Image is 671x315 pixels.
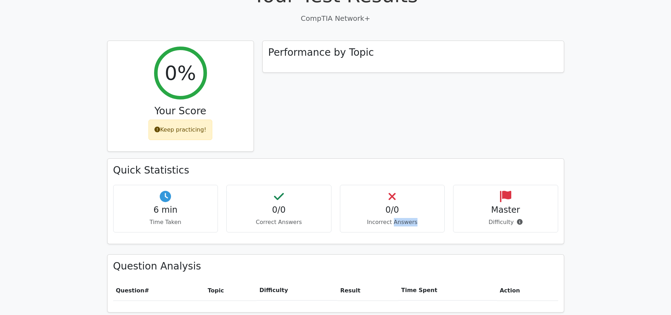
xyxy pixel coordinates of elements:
[148,120,212,140] div: Keep practicing!
[268,47,374,59] h3: Performance by Topic
[119,205,212,215] h4: 6 min
[257,280,337,301] th: Difficulty
[113,260,558,272] h3: Question Analysis
[113,164,558,176] h3: Quick Statistics
[165,61,196,85] h2: 0%
[113,105,248,117] h3: Your Score
[459,218,552,226] p: Difficulty
[116,287,145,294] span: Question
[113,280,205,301] th: #
[107,13,564,24] p: CompTIA Network+
[346,218,439,226] p: Incorrect Answers
[346,205,439,215] h4: 0/0
[232,205,325,215] h4: 0/0
[232,218,325,226] p: Correct Answers
[119,218,212,226] p: Time Taken
[398,280,497,301] th: Time Spent
[459,205,552,215] h4: Master
[497,280,558,301] th: Action
[337,280,398,301] th: Result
[205,280,257,301] th: Topic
